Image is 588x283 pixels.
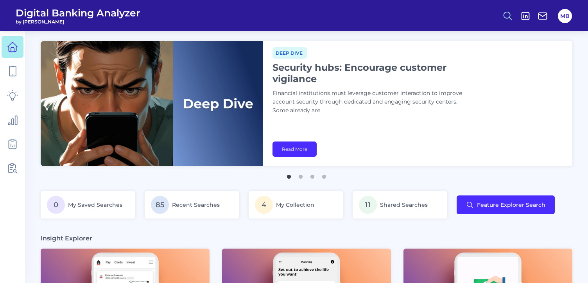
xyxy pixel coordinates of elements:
[249,191,343,219] a: 4My Collection
[272,47,307,59] span: Deep dive
[272,62,468,84] h1: Security hubs: Encourage customer vigilance
[68,201,122,208] span: My Saved Searches
[41,234,92,242] h3: Insight Explorer
[16,7,140,19] span: Digital Banking Analyzer
[172,201,220,208] span: Recent Searches
[353,191,447,219] a: 11Shared Searches
[477,202,545,208] span: Feature Explorer Search
[276,201,314,208] span: My Collection
[380,201,428,208] span: Shared Searches
[308,171,316,179] button: 3
[272,49,307,56] a: Deep dive
[272,141,317,157] a: Read More
[297,171,305,179] button: 2
[320,171,328,179] button: 4
[457,195,555,214] button: Feature Explorer Search
[41,191,135,219] a: 0My Saved Searches
[272,89,468,115] p: Financial institutions must leverage customer interaction to improve account security through ded...
[285,171,293,179] button: 1
[145,191,239,219] a: 85Recent Searches
[151,196,169,214] span: 85
[359,196,377,214] span: 11
[558,9,572,23] button: MB
[16,19,140,25] span: by [PERSON_NAME]
[255,196,273,214] span: 4
[47,196,65,214] span: 0
[41,41,263,166] img: bannerImg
